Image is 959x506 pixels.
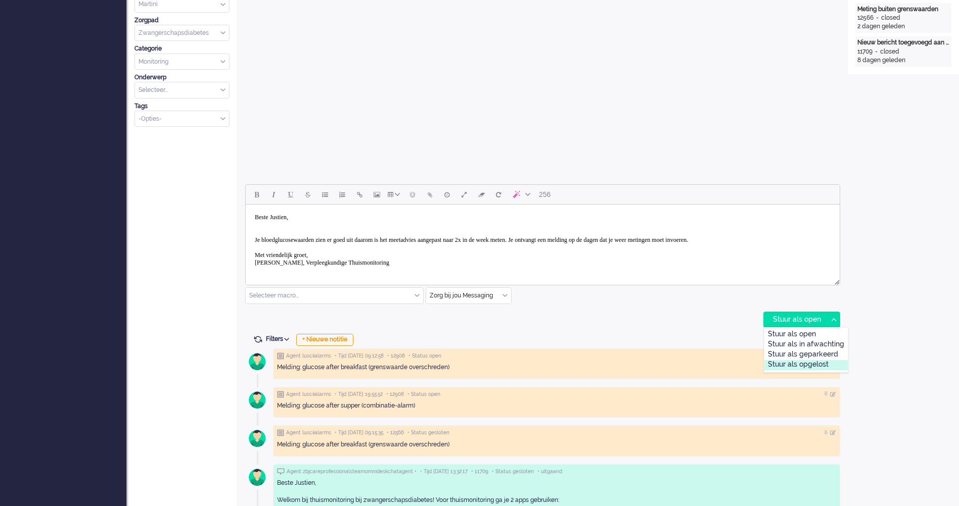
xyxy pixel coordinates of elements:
button: Reset content [490,186,507,203]
img: ic_note_grey.svg [277,429,284,436]
img: avatar [245,426,270,451]
div: - [874,14,881,22]
span: • 12908 [387,352,405,360]
button: Numbered list [334,186,351,203]
span: • Tijd [DATE] 09:15:35 [335,429,383,436]
body: Rich Text Area. Press ALT-0 for help. [4,4,590,75]
button: Italic [265,186,282,203]
button: Emoticons [404,186,421,203]
div: Stuur als opgelost [764,360,848,370]
button: AI [507,186,534,203]
button: Delay message [438,186,455,203]
span: 256 [539,190,551,198]
div: closed [881,14,900,22]
button: Strikethrough [299,186,316,203]
div: Melding: glucose after breakfast (grenswaarde overschreden) [277,363,836,372]
iframe: Rich Text Area [246,205,840,276]
img: ic_note_grey.svg [277,352,284,360]
span: • uitgaand [537,468,562,475]
div: Stuur als open [764,312,827,327]
button: 256 [534,186,555,203]
div: - [873,47,880,56]
span: • 12566 [387,429,404,436]
button: Bold [248,186,265,203]
div: Zorgpad [134,16,230,25]
button: Add attachment [421,186,438,203]
div: Resize [831,276,840,285]
span: • Status open [407,391,440,398]
span: Agent lusciialarms [286,352,331,360]
span: • Tijd [DATE] 19:55:52 [335,391,383,398]
span: • Status gesloten [407,429,449,436]
span: Agent zbjcareprofessionalsteamomnideskchatagent • [287,468,417,475]
div: 12566 [857,14,874,22]
div: Stuur als geparkeerd [764,350,848,360]
img: avatar [245,349,270,374]
span: Filters [266,335,293,342]
span: Agent lusciialarms [286,391,331,398]
span: Agent lusciialarms [286,429,331,436]
div: 8 dagen geleden [857,56,949,65]
div: closed [880,47,899,56]
div: Stuur als in afwachting [764,340,848,350]
span: • Status open [408,352,441,360]
div: 2 dagen geleden [857,22,949,31]
div: Categorie [134,44,230,53]
div: Nieuw bericht toegevoegd aan gesprek [857,38,949,47]
img: ic_chat_grey.svg [277,468,285,475]
img: avatar [245,387,270,413]
span: • 12908 [386,391,404,398]
button: Underline [282,186,299,203]
span: • 11709 [471,468,488,475]
span: • Tijd [DATE] 09:12:58 [335,352,384,360]
div: + Nieuwe notitie [296,334,353,346]
img: ic_note_grey.svg [277,391,284,398]
button: Table [385,186,404,203]
span: • Status gesloten [492,468,534,475]
div: Select Tags [134,111,230,127]
button: Insert/edit link [351,186,368,203]
span: • Tijd [DATE] 13:32:17 [420,468,468,475]
button: Fullscreen [455,186,473,203]
div: Melding: glucose after breakfast (grenswaarde overschreden) [277,440,836,449]
button: Clear formatting [473,186,490,203]
div: 11709 [857,47,873,56]
div: Melding: glucose after supper (combinatie-alarm) [277,401,836,410]
div: Stuur als open [764,330,848,340]
img: avatar [245,465,270,490]
div: Meting buiten grenswaarden [857,5,949,14]
div: Onderwerp [134,73,230,82]
div: Tags [134,102,230,111]
button: Insert/edit image [368,186,385,203]
button: Bullet list [316,186,334,203]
